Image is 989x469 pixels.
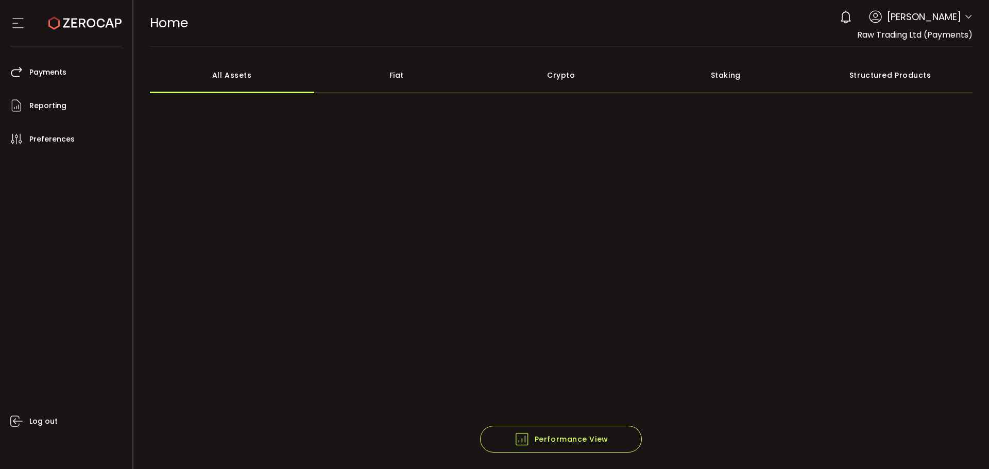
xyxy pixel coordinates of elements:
span: Payments [29,65,66,80]
div: Crypto [479,57,644,93]
div: Fiat [314,57,479,93]
span: Reporting [29,98,66,113]
span: Log out [29,414,58,429]
button: Performance View [480,426,642,453]
span: Raw Trading Ltd (Payments) [857,29,973,41]
span: [PERSON_NAME] [887,10,961,24]
iframe: Chat Widget [937,420,989,469]
span: Preferences [29,132,75,147]
div: All Assets [150,57,315,93]
div: Structured Products [808,57,973,93]
span: Home [150,14,188,32]
span: Performance View [514,431,608,447]
div: Staking [643,57,808,93]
